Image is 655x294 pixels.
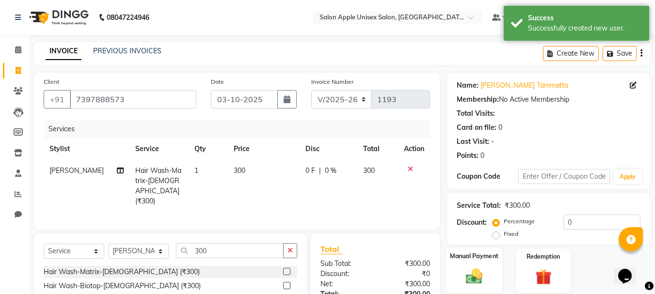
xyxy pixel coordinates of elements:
[107,4,149,31] b: 08047224946
[498,123,502,133] div: 0
[300,138,357,160] th: Disc
[357,138,399,160] th: Total
[25,4,91,31] img: logo
[505,201,530,211] div: ₹300.00
[176,243,284,258] input: Search or Scan
[518,169,610,184] input: Enter Offer / Coupon Code
[480,151,484,161] div: 0
[46,43,81,60] a: INVOICE
[398,138,430,160] th: Action
[45,120,437,138] div: Services
[194,166,198,175] span: 1
[44,90,71,108] button: +91
[375,279,437,289] div: ₹300.00
[480,80,568,91] a: [PERSON_NAME] Tammatta
[44,281,201,291] div: Hair Wash-Biotop-[DEMOGRAPHIC_DATA] (₹300)
[44,267,200,277] div: Hair Wash-Matrix-[DEMOGRAPHIC_DATA] (₹300)
[457,108,495,119] div: Total Visits:
[457,94,640,105] div: No Active Membership
[457,123,496,133] div: Card on file:
[528,23,642,33] div: Successfully created new user.
[457,94,499,105] div: Membership:
[457,80,479,91] div: Name:
[457,137,489,147] div: Last Visit:
[457,171,518,182] div: Coupon Code
[603,46,637,61] button: Save
[527,252,560,261] label: Redemption
[129,138,189,160] th: Service
[44,138,129,160] th: Stylist
[319,166,321,176] span: |
[450,251,498,261] label: Manual Payment
[461,266,488,286] img: _cash.svg
[313,259,375,269] div: Sub Total:
[313,269,375,279] div: Discount:
[135,166,181,205] span: Hair Wash-Matrix-[DEMOGRAPHIC_DATA] (₹300)
[211,77,224,86] label: Date
[44,77,59,86] label: Client
[457,217,487,228] div: Discount:
[93,46,161,55] a: PREVIOUS INVOICES
[228,138,300,160] th: Price
[457,201,501,211] div: Service Total:
[234,166,245,175] span: 300
[491,137,494,147] div: -
[325,166,336,176] span: 0 %
[530,267,557,287] img: _gift.svg
[457,151,479,161] div: Points:
[614,255,645,284] iframe: chat widget
[320,244,343,254] span: Total
[313,279,375,289] div: Net:
[70,90,196,108] input: Search by Name/Mobile/Email/Code
[363,166,375,175] span: 300
[504,217,535,226] label: Percentage
[504,230,518,238] label: Fixed
[189,138,228,160] th: Qty
[311,77,353,86] label: Invoice Number
[543,46,599,61] button: Create New
[614,170,641,184] button: Apply
[49,166,104,175] span: [PERSON_NAME]
[305,166,315,176] span: 0 F
[375,259,437,269] div: ₹300.00
[375,269,437,279] div: ₹0
[528,13,642,23] div: Success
